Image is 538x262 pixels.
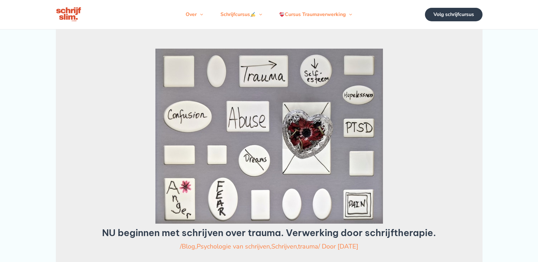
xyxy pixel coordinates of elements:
img: schrijfcursus schrijfslim academy [56,6,82,23]
span: Menu schakelen [256,4,262,25]
img: ✍️ [250,12,255,17]
a: Volg schrijfcursus [425,8,483,21]
span: , , , [182,242,318,251]
a: Cursus TraumaverwerkingMenu schakelen [271,4,361,25]
a: Blog [182,242,195,251]
h1: NU beginnen met schrijven over trauma. Verwerking door schrijftherapie. [82,227,456,238]
a: [DATE] [337,242,358,251]
a: Schrijven [271,242,297,251]
span: Menu schakelen [197,4,203,25]
img: Schrijven over trauma is schrijftherapie, hierbij vier voorbeelden ptss [155,49,383,224]
a: OverMenu schakelen [177,4,212,25]
a: trauma [298,242,318,251]
img: ❤️‍🩹 [279,12,284,17]
a: Psychologie van schrijven [197,242,270,251]
span: Menu schakelen [346,4,352,25]
a: SchrijfcursusMenu schakelen [212,4,271,25]
nav: Navigatie op de site: Menu [177,4,361,25]
div: / / Door [82,242,456,251]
